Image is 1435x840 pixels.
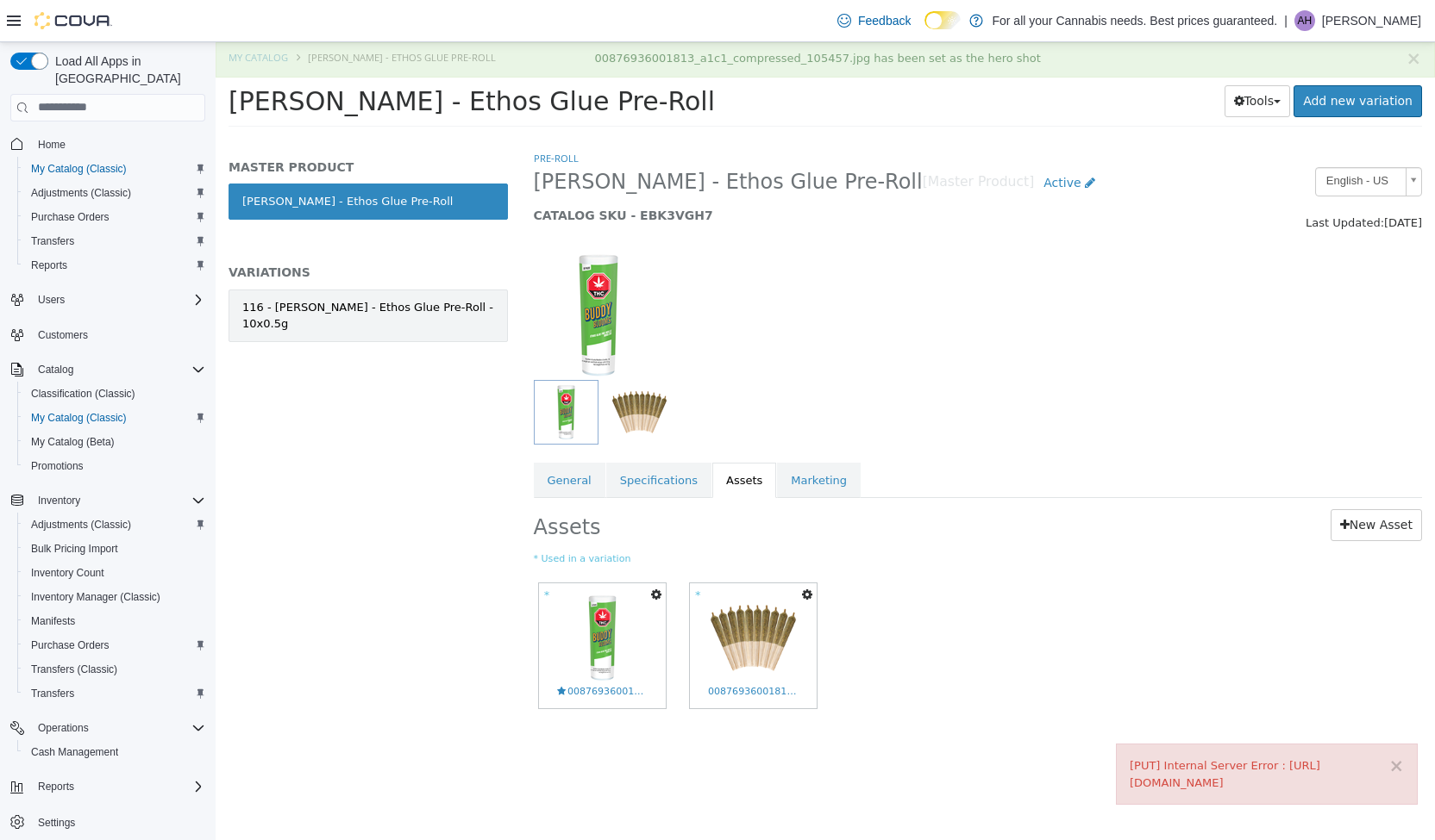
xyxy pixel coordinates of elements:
[24,635,116,656] a: Purchase Orders
[24,456,205,476] span: Promotions
[924,11,961,29] input: Dark Mode
[24,456,91,476] a: Promotions
[24,611,205,632] span: Manifests
[24,514,205,535] span: Adjustments (Classic)
[1115,467,1206,499] a: New Asset
[24,159,205,179] span: My Catalog (Classic)
[31,234,74,248] span: Transfers
[342,643,432,657] span: 00876936001813_a1c1_compressed_105457.jpg
[31,811,205,832] span: Settings
[24,563,111,583] a: Inventory Count
[24,742,205,762] span: Cash Management
[1298,10,1313,31] span: AH
[24,742,125,762] a: Cash Management
[924,29,925,30] span: Dark Mode
[3,775,212,799] button: Reports
[31,590,160,604] span: Inventory Manager (Classic)
[492,551,583,641] img: 00876936001813_a1cd_compressed_105457.jpg
[474,541,601,666] a: 00876936001813_a1cd_compressed_105457.jpg00876936001813_a1cd_compressed_105457.jpg
[27,257,279,290] div: 116 - [PERSON_NAME] - Ethos Glue Pre-Roll - 10x0.5g
[31,134,205,155] span: Home
[31,776,81,797] button: Reports
[1100,125,1206,154] a: English - US
[318,127,707,153] span: [PERSON_NAME] - Ethos Glue Pre-Roll
[13,44,499,74] span: [PERSON_NAME] - Ethos Glue Pre-Roll
[216,42,1435,840] iframe: To enrich screen reader interactions, please activate Accessibility in Grammarly extension settings
[31,718,205,738] span: Operations
[1173,715,1188,733] button: ×
[17,253,212,277] button: Reports
[391,420,496,457] a: Specifications
[31,638,110,652] span: Purchase Orders
[31,186,131,200] span: Adjustments (Classic)
[31,459,84,473] span: Promotions
[1169,174,1206,187] span: [DATE]
[38,780,74,793] span: Reports
[34,12,112,29] img: Cova
[24,587,205,607] span: Inventory Manager (Classic)
[24,383,142,404] a: Classification (Classic)
[1284,10,1288,31] p: |
[31,687,74,700] span: Transfers
[17,609,212,633] button: Manifests
[31,718,96,738] button: Operations
[24,408,205,428] span: My Catalog (Classic)
[13,222,292,238] h5: VARIATIONS
[31,411,127,425] span: My Catalog (Classic)
[24,432,122,452] a: My Catalog (Beta)
[24,383,205,404] span: Classification (Classic)
[38,138,66,152] span: Home
[31,162,127,176] span: My Catalog (Classic)
[31,542,118,556] span: Bulk Pricing Import
[31,258,67,272] span: Reports
[3,132,212,157] button: Home
[318,165,978,181] h5: CATALOG SKU - EBK3VGH7
[17,406,212,430] button: My Catalog (Classic)
[1322,10,1421,31] p: [PERSON_NAME]
[31,289,205,310] span: Users
[3,322,212,347] button: Customers
[3,288,212,312] button: Users
[13,117,292,133] h5: MASTER PRODUCT
[24,659,205,680] span: Transfers (Classic)
[24,408,134,428] a: My Catalog (Classic)
[24,635,205,656] span: Purchase Orders
[3,716,212,740] button: Operations
[24,207,205,227] span: Purchase Orders
[3,358,212,382] button: Catalog
[1078,43,1206,75] a: Add new variation
[17,585,212,609] button: Inventory Manager (Classic)
[1100,126,1183,152] span: English - US
[17,740,212,764] button: Cash Management
[31,490,205,511] span: Inventory
[830,3,918,38] a: Feedback
[1294,10,1315,31] div: Ashton Hanlon
[31,324,205,345] span: Customers
[31,325,95,345] a: Customers
[24,538,125,559] a: Bulk Pricing Import
[24,587,167,607] a: Inventory Manager (Classic)
[24,432,205,452] span: My Catalog (Beta)
[38,328,88,342] span: Customers
[3,488,212,513] button: Inventory
[31,289,72,310] button: Users
[31,387,135,401] span: Classification (Classic)
[31,490,87,511] button: Inventory
[1190,8,1206,26] button: ×
[31,566,104,580] span: Inventory Count
[38,494,80,507] span: Inventory
[318,510,1207,525] small: * Used in a variation
[342,551,432,641] img: 00876936001813_a1c1_compressed_105457.jpg
[17,657,212,681] button: Transfers (Classic)
[31,614,75,628] span: Manifests
[24,659,124,680] a: Transfers (Classic)
[318,208,448,338] img: 150
[38,816,75,830] span: Settings
[24,183,138,203] a: Adjustments (Classic)
[914,715,1188,749] div: [PUT] Internal Server Error : [URL][DOMAIN_NAME]
[707,134,819,147] small: [Master Product]
[24,207,116,227] a: Purchase Orders
[858,12,911,29] span: Feedback
[497,420,561,457] a: Assets
[17,181,212,205] button: Adjustments (Classic)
